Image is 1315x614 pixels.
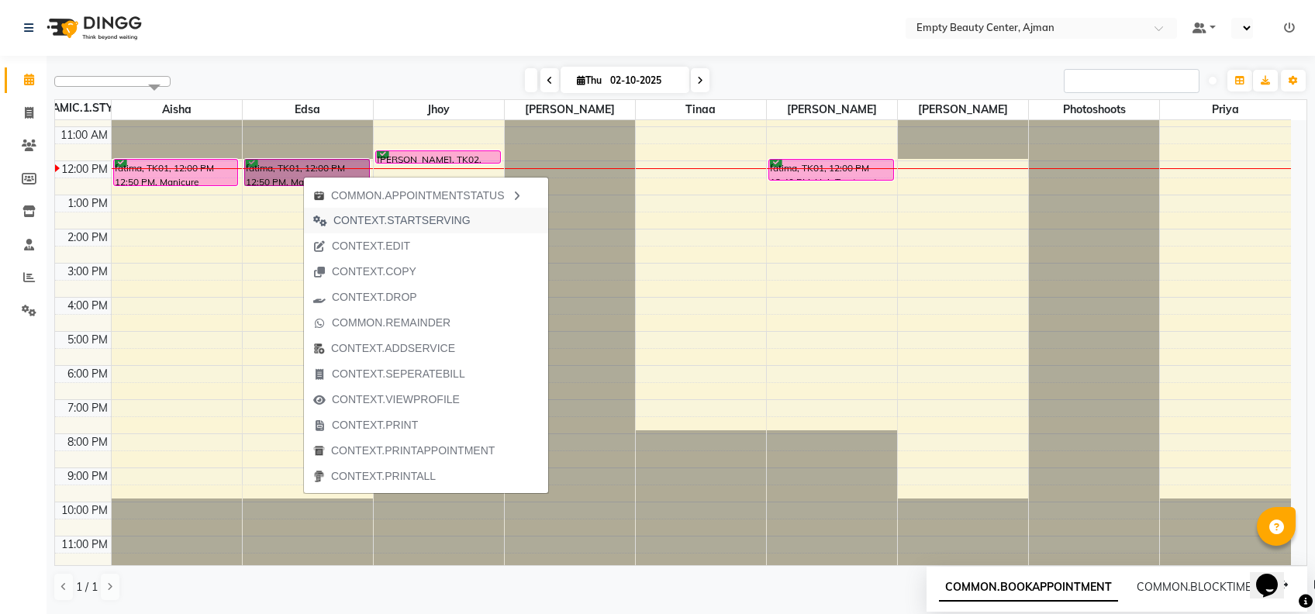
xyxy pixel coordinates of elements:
div: 10:00 PM [58,502,111,519]
span: Photoshoots [1029,100,1159,119]
div: DYNAMIC.1.STYLIST [55,100,111,116]
span: CONTEXT.ADDSERVICE [331,340,455,357]
span: jhoy [374,100,504,119]
span: Tinaa [636,100,766,119]
div: 2:00 PM [64,229,111,246]
span: Aisha [112,100,242,119]
span: Thu [573,74,606,86]
span: CONTEXT.PRINTAPPOINTMENT [331,443,495,459]
span: 1 / 1 [76,579,98,595]
span: CONTEXT.EDIT [332,238,410,254]
div: 1:00 PM [64,195,111,212]
input: 2025-10-02 [606,69,683,92]
div: 5:00 PM [64,332,111,348]
div: 6:00 PM [64,366,111,382]
span: Priya [1160,100,1291,119]
span: Edsa [243,100,373,119]
span: CONTEXT.STARTSERVING [333,212,471,229]
img: printall.png [313,471,325,482]
span: CONTEXT.SEPERATEBILL [332,366,465,382]
span: [PERSON_NAME] [898,100,1028,119]
div: COMMON.APPOINTMENTSTATUS [304,181,548,208]
span: CONTEXT.PRINTALL [331,468,436,485]
div: 8:00 PM [64,434,111,450]
div: 9:00 PM [64,468,111,485]
img: logo [40,6,146,50]
div: 12:00 PM [58,161,111,178]
span: CONTEXT.VIEWPROFILE [332,392,460,408]
img: printapt.png [313,445,325,457]
div: 4:00 PM [64,298,111,314]
span: CONTEXT.COPY [332,264,416,280]
div: 11:00 PM [58,536,111,553]
span: CONTEXT.PRINT [332,417,418,433]
span: CONTEXT.DROP [332,289,417,305]
iframe: chat widget [1250,552,1299,598]
div: fatima, TK01, 12:00 PM-12:40 PM, Hair Treatment (Organic) [769,160,893,180]
span: COMMON.BOOKAPPOINTMENT [939,574,1118,602]
img: apt_status.png [313,190,325,202]
span: COMMON.BLOCKTIME [1137,580,1251,594]
span: [PERSON_NAME] [505,100,635,119]
span: [PERSON_NAME] [767,100,897,119]
span: COMMON.REMAINDER [332,315,450,331]
img: add-service.png [313,343,325,354]
div: 3:00 PM [64,264,111,280]
div: [PERSON_NAME], TK02, 11:45 AM-12:10 PM, French Normal Color,Cut and File [376,151,500,163]
div: fatima, TK01, 12:00 PM-12:50 PM, Manicure Pedicure [114,160,238,185]
div: 11:00 AM [57,127,111,143]
div: 7:00 PM [64,400,111,416]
